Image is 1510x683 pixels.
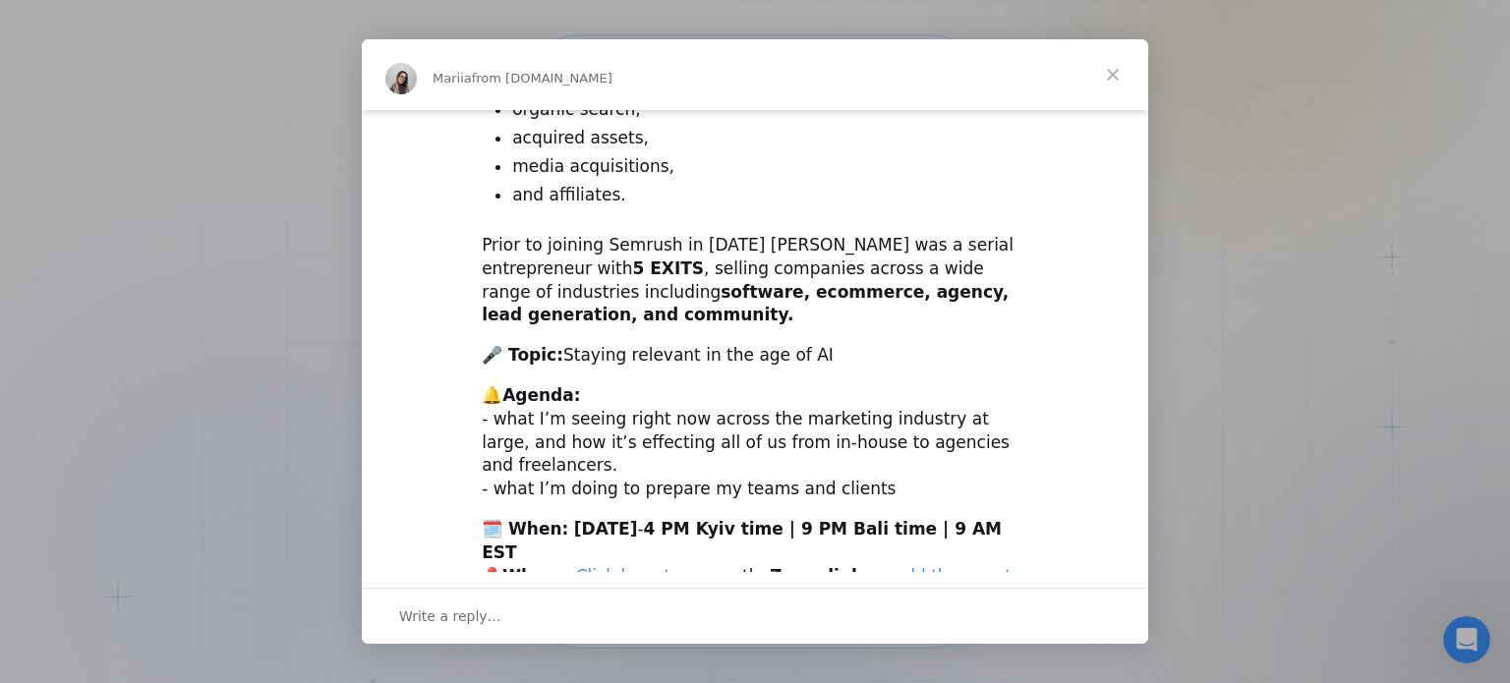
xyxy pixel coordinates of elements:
b: Where: [502,566,570,586]
img: Profile image for Mariia [385,63,417,94]
div: - 📍 the [482,518,1028,611]
b: 5 EXITS [632,258,704,278]
span: Write a reply… [399,603,501,629]
li: and affiliates. [512,184,1028,207]
b: [DATE] [574,519,638,539]
b: 🗓️ When: [482,519,568,539]
span: from [DOMAIN_NAME] [472,71,612,85]
span: Close [1077,39,1148,110]
span: Mariia [433,71,472,85]
li: acquired assets, [512,127,1028,150]
li: media acquisitions, [512,155,1028,179]
div: Open conversation and reply [362,588,1148,644]
a: add the event to your calendar here [482,566,1012,609]
b: 4 PM Kyiv time | 9 PM Bali time | 9 AM EST [482,519,1002,562]
div: Prior to joining Semrush in [DATE] [PERSON_NAME] was a serial entrepreneur with , selling compani... [482,234,1028,327]
b: software, ecommerce, agency, lead generation, and community. [482,282,1009,325]
b: Zoom link, or [770,566,895,586]
div: 🔔 - what I’m seeing right now across the marketing industry at large, and how it’s effecting all ... [482,384,1028,501]
b: 🎤 Topic: [482,345,563,365]
a: Click here to access [576,566,742,586]
b: Agenda: [502,385,580,405]
div: Staying relevant in the age of AI [482,344,1028,368]
li: organic search, [512,98,1028,122]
